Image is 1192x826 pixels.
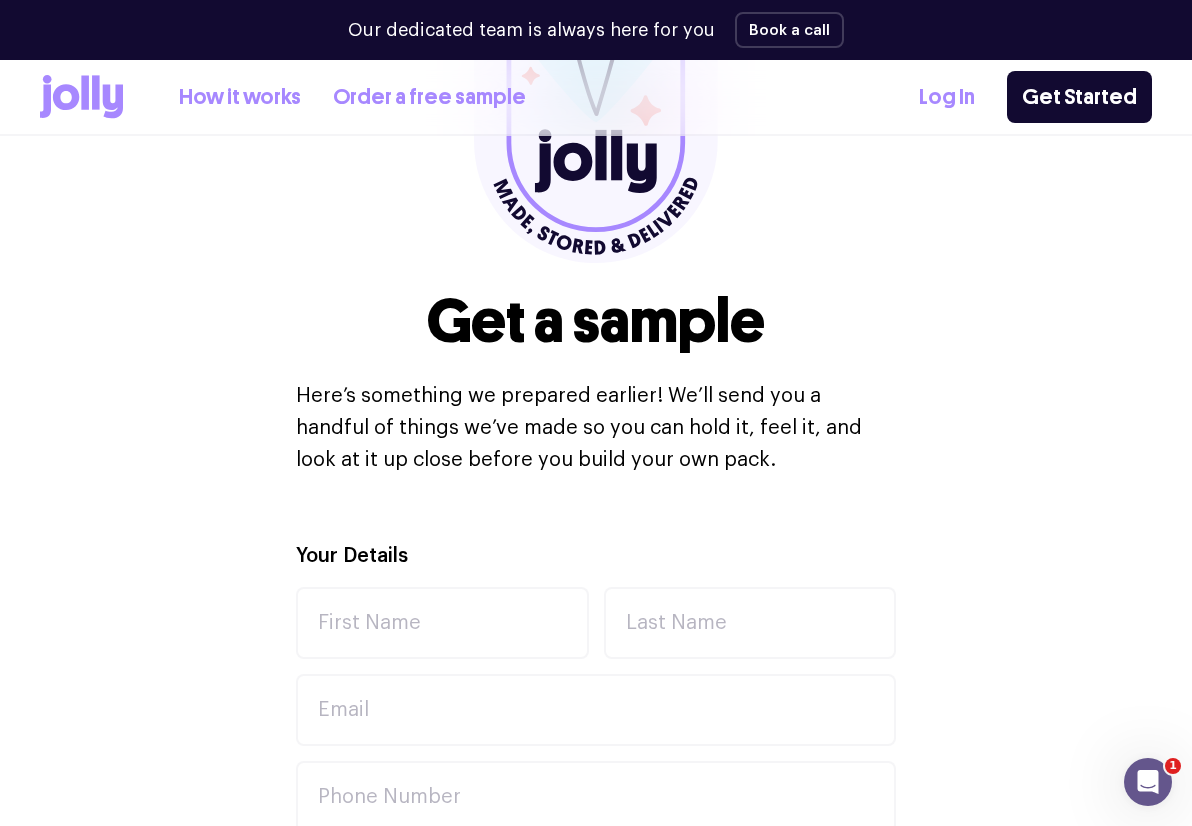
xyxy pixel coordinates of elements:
label: Your Details [296,542,408,571]
p: Our dedicated team is always here for you [348,17,715,44]
a: Order a free sample [333,81,526,114]
a: How it works [179,81,301,114]
button: Book a call [735,12,844,48]
h1: Get a sample [427,288,765,356]
a: Log In [919,81,975,114]
iframe: Intercom live chat [1124,758,1172,806]
span: 1 [1165,758,1181,774]
p: Here’s something we prepared earlier! We’ll send you a handful of things we’ve made so you can ho... [296,380,896,476]
a: Get Started [1007,71,1152,123]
